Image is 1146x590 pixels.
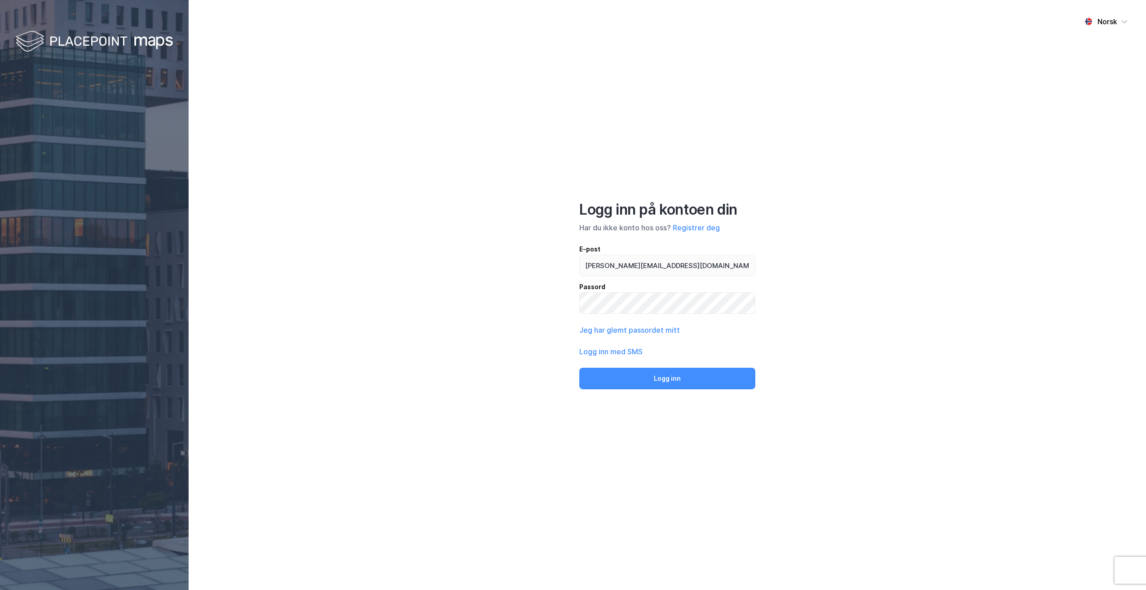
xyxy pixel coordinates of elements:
div: Norsk [1098,16,1117,27]
button: Logg inn [579,368,755,389]
img: logo-white.f07954bde2210d2a523dddb988cd2aa7.svg [16,29,173,55]
div: E-post [579,244,755,255]
button: Jeg har glemt passordet mitt [579,325,680,335]
div: Passord [579,282,755,292]
button: Registrer deg [673,222,720,233]
div: Har du ikke konto hos oss? [579,222,755,233]
div: Logg inn på kontoen din [579,201,755,219]
button: Logg inn med SMS [579,346,643,357]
